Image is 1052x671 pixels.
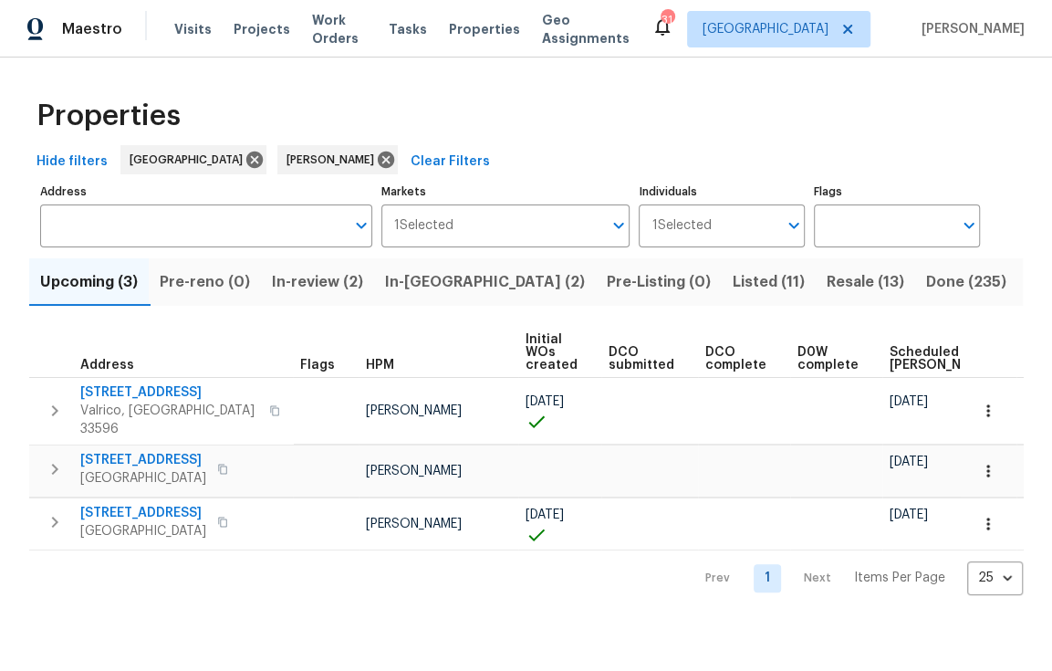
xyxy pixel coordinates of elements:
span: Visits [174,20,212,38]
span: [STREET_ADDRESS] [80,383,258,402]
span: Pre-reno (0) [160,269,250,295]
span: [PERSON_NAME] [366,465,462,477]
span: Clear Filters [411,151,490,173]
button: Clear Filters [403,145,497,179]
div: [PERSON_NAME] [277,145,398,174]
span: Listed (11) [733,269,805,295]
span: Work Orders [312,11,367,47]
span: Tasks [389,23,427,36]
button: Hide filters [29,145,115,179]
span: [DATE] [526,395,564,408]
label: Flags [814,186,980,197]
label: Markets [381,186,630,197]
span: [STREET_ADDRESS] [80,451,206,469]
label: Individuals [639,186,805,197]
span: DCO complete [705,346,766,372]
span: D0W complete [797,346,859,372]
span: Hide filters [36,151,108,173]
span: Geo Assignments [542,11,630,47]
span: Done (235) [926,269,1006,295]
span: [DATE] [890,395,928,408]
span: DCO submitted [609,346,674,372]
span: Properties [449,20,520,38]
span: Projects [234,20,290,38]
button: Open [956,213,982,238]
span: In-review (2) [272,269,363,295]
label: Address [40,186,372,197]
span: Resale (13) [827,269,904,295]
span: [GEOGRAPHIC_DATA] [703,20,828,38]
span: [STREET_ADDRESS] [80,504,206,522]
span: Valrico, [GEOGRAPHIC_DATA] 33596 [80,402,258,438]
span: [DATE] [890,508,928,521]
span: [PERSON_NAME] [286,151,381,169]
a: Goto page 1 [754,564,781,592]
span: Flags [300,359,335,372]
span: [PERSON_NAME] [914,20,1025,38]
button: Open [606,213,631,238]
nav: Pagination Navigation [688,561,1023,595]
span: [DATE] [526,508,564,521]
span: 1 Selected [651,218,711,234]
span: [DATE] [890,456,928,468]
button: Open [349,213,374,238]
span: [PERSON_NAME] [366,518,462,530]
span: Upcoming (3) [40,269,138,295]
span: In-[GEOGRAPHIC_DATA] (2) [385,269,585,295]
span: [PERSON_NAME] [366,404,462,417]
span: Scheduled [PERSON_NAME] [890,346,993,372]
span: 1 Selected [394,218,453,234]
span: Initial WOs created [526,333,578,372]
span: [GEOGRAPHIC_DATA] [130,151,250,169]
span: HPM [366,359,394,372]
button: Open [781,213,807,238]
span: [GEOGRAPHIC_DATA] [80,469,206,488]
span: Address [80,359,134,372]
p: Items Per Page [854,569,945,587]
div: 25 [967,554,1023,602]
span: [GEOGRAPHIC_DATA] [80,522,206,540]
span: Maestro [62,20,122,38]
span: Properties [36,107,181,125]
div: [GEOGRAPHIC_DATA] [120,145,266,174]
div: 31 [661,11,673,29]
span: Pre-Listing (0) [607,269,711,295]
